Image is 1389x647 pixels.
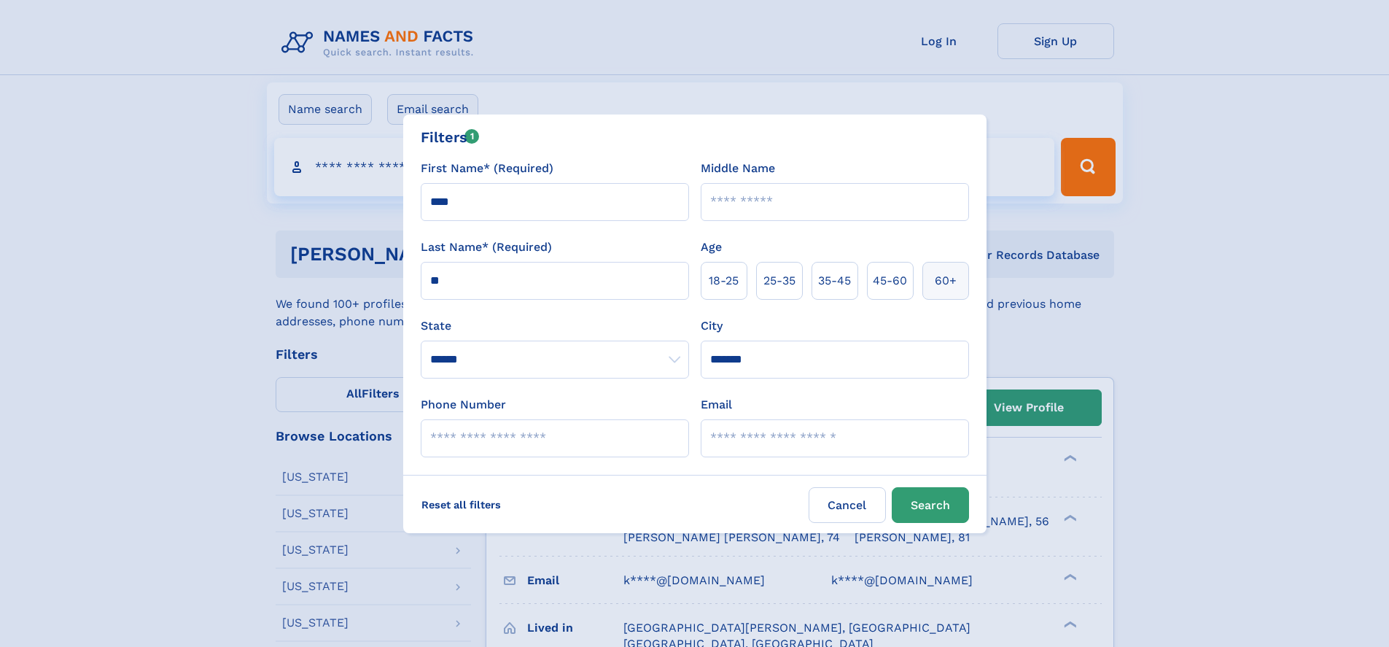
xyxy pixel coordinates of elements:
label: Reset all filters [412,487,510,522]
span: 18‑25 [709,272,739,290]
div: Filters [421,126,480,148]
button: Search [892,487,969,523]
label: City [701,317,723,335]
span: 45‑60 [873,272,907,290]
span: 25‑35 [763,272,795,290]
label: Middle Name [701,160,775,177]
label: First Name* (Required) [421,160,553,177]
label: State [421,317,689,335]
label: Age [701,239,722,256]
span: 60+ [935,272,957,290]
label: Cancel [809,487,886,523]
label: Email [701,396,732,414]
span: 35‑45 [818,272,851,290]
label: Last Name* (Required) [421,239,552,256]
label: Phone Number [421,396,506,414]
